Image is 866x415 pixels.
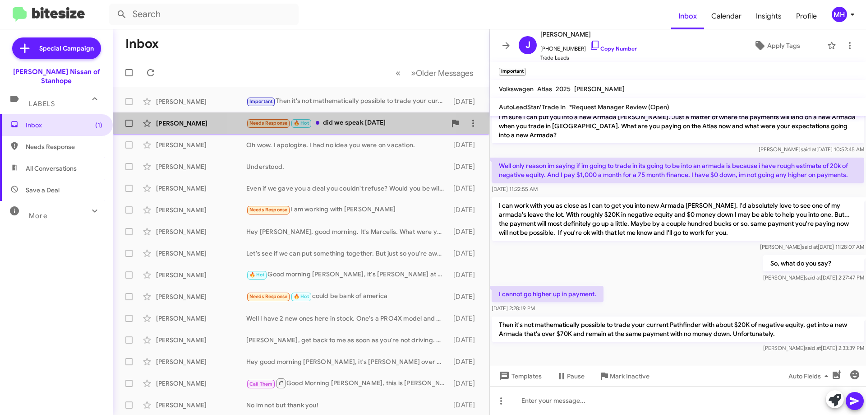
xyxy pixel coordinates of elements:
[832,7,847,22] div: MH
[125,37,159,51] h1: Inbox
[156,97,246,106] div: [PERSON_NAME]
[156,184,246,193] div: [PERSON_NAME]
[26,121,102,130] span: Inbox
[492,305,535,312] span: [DATE] 2:28:19 PM
[246,184,449,193] div: Even if we gave you a deal you couldn't refuse? Would you be willing to travel a bit?
[449,140,482,149] div: [DATE]
[156,357,246,366] div: [PERSON_NAME]
[449,336,482,345] div: [DATE]
[499,85,534,93] span: Volkswagen
[246,314,449,323] div: Well I have 2 new ones here in stock. One's a PRO4X model and one's an SL model. The PRO4X model ...
[249,207,288,213] span: Needs Response
[391,64,479,82] nav: Page navigation example
[449,401,482,410] div: [DATE]
[537,85,552,93] span: Atlas
[540,53,637,62] span: Trade Leads
[540,29,637,40] span: [PERSON_NAME]
[156,249,246,258] div: [PERSON_NAME]
[26,186,60,195] span: Save a Deal
[246,378,449,389] div: Good Morning [PERSON_NAME], this is [PERSON_NAME], [PERSON_NAME] asked me to reach out on his beh...
[156,336,246,345] div: [PERSON_NAME]
[574,85,625,93] span: [PERSON_NAME]
[497,368,542,384] span: Templates
[246,291,449,302] div: could be bank of america
[540,40,637,53] span: [PHONE_NUMBER]
[156,401,246,410] div: [PERSON_NAME]
[249,272,265,278] span: 🔥 Hot
[789,3,824,29] a: Profile
[156,227,246,236] div: [PERSON_NAME]
[246,270,449,280] div: Good morning [PERSON_NAME], it's [PERSON_NAME] at [PERSON_NAME] Nissan. Just wanted to thank you ...
[449,249,482,258] div: [DATE]
[749,3,789,29] a: Insights
[704,3,749,29] a: Calendar
[411,67,416,79] span: »
[449,270,482,280] div: [DATE]
[246,140,449,149] div: Oh wow. I apologize. I had no idea you were on vacation.
[449,379,482,388] div: [DATE]
[156,205,246,214] div: [PERSON_NAME]
[449,97,482,106] div: [DATE]
[760,243,864,250] span: [PERSON_NAME] [DATE] 11:28:07 AM
[249,98,273,104] span: Important
[246,227,449,236] div: Hey [PERSON_NAME], good morning. It's Marcelis. What were your thoughts on the Pathfinder numbers...
[449,205,482,214] div: [DATE]
[824,7,856,22] button: MH
[549,368,592,384] button: Pause
[249,120,288,126] span: Needs Response
[294,294,309,299] span: 🔥 Hot
[801,146,816,153] span: said at
[246,96,449,107] div: Then it's not mathematically possible to trade your current Pathfinder with about $20K of negativ...
[449,292,482,301] div: [DATE]
[492,109,864,143] p: I'm sure I can put you into a new Armada [PERSON_NAME]. Just a matter of where the payments will ...
[249,381,273,387] span: Call Them
[26,142,102,151] span: Needs Response
[246,249,449,258] div: Let's see if we can put something together. But just so you're aware, the new payment on the 2025...
[590,45,637,52] a: Copy Number
[449,227,482,236] div: [DATE]
[246,357,449,366] div: Hey good morning [PERSON_NAME], it's [PERSON_NAME] over at [PERSON_NAME] Nissan. Just wanted to k...
[490,368,549,384] button: Templates
[449,357,482,366] div: [DATE]
[449,314,482,323] div: [DATE]
[39,44,94,53] span: Special Campaign
[492,158,864,183] p: Well only reason im saying if im going to trade in its going to be into an armada is because i ha...
[246,205,449,215] div: I am working with [PERSON_NAME]
[246,118,446,128] div: did we speak [DATE]
[610,368,649,384] span: Mark Inactive
[671,3,704,29] a: Inbox
[95,121,102,130] span: (1)
[730,37,823,54] button: Apply Tags
[492,317,864,342] p: Then it's not mathematically possible to trade your current Pathfinder with about $20K of negativ...
[294,120,309,126] span: 🔥 Hot
[246,401,449,410] div: No im not but thank you!
[246,162,449,171] div: Understood.
[802,243,818,250] span: said at
[249,294,288,299] span: Needs Response
[12,37,101,59] a: Special Campaign
[556,85,571,93] span: 2025
[396,67,401,79] span: «
[763,255,864,271] p: So, what do you say?
[767,37,800,54] span: Apply Tags
[759,146,864,153] span: [PERSON_NAME] [DATE] 10:52:45 AM
[416,68,473,78] span: Older Messages
[499,68,526,76] small: Important
[781,368,839,384] button: Auto Fields
[805,345,821,351] span: said at
[246,336,449,345] div: [PERSON_NAME], get back to me as soon as you're not driving. You're in a great spot right now! Ta...
[156,270,246,280] div: [PERSON_NAME]
[763,274,864,281] span: [PERSON_NAME] [DATE] 2:27:47 PM
[26,164,77,173] span: All Conversations
[499,103,566,111] span: AutoLeadStar/Trade In
[492,197,864,241] p: I can work with you as close as I can to get you into new Armada [PERSON_NAME]. I'd absolutely lo...
[156,314,246,323] div: [PERSON_NAME]
[449,184,482,193] div: [DATE]
[788,368,832,384] span: Auto Fields
[29,100,55,108] span: Labels
[569,103,669,111] span: *Request Manager Review (Open)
